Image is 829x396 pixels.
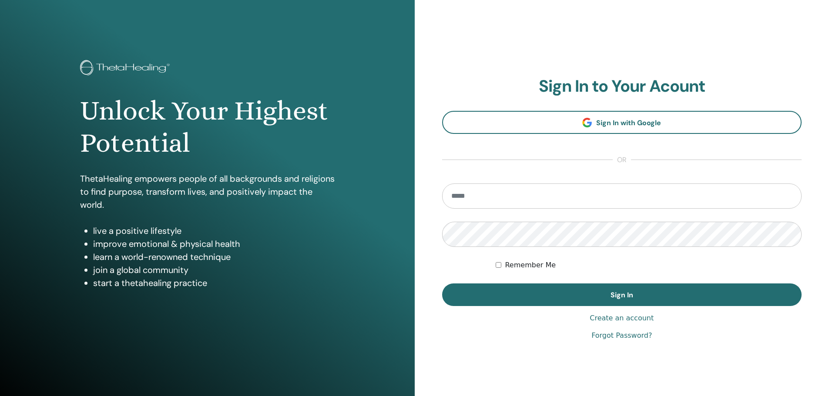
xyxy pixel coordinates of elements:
span: Sign In with Google [596,118,661,127]
button: Sign In [442,283,802,306]
a: Sign In with Google [442,111,802,134]
li: live a positive lifestyle [93,224,335,237]
h1: Unlock Your Highest Potential [80,95,335,160]
p: ThetaHealing empowers people of all backgrounds and religions to find purpose, transform lives, a... [80,172,335,211]
span: Sign In [611,290,633,299]
li: start a thetahealing practice [93,276,335,290]
a: Create an account [590,313,654,323]
div: Keep me authenticated indefinitely or until I manually logout [496,260,802,270]
li: improve emotional & physical health [93,237,335,250]
li: learn a world-renowned technique [93,250,335,263]
li: join a global community [93,263,335,276]
span: or [613,155,631,165]
h2: Sign In to Your Acount [442,77,802,97]
a: Forgot Password? [591,330,652,341]
label: Remember Me [505,260,556,270]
